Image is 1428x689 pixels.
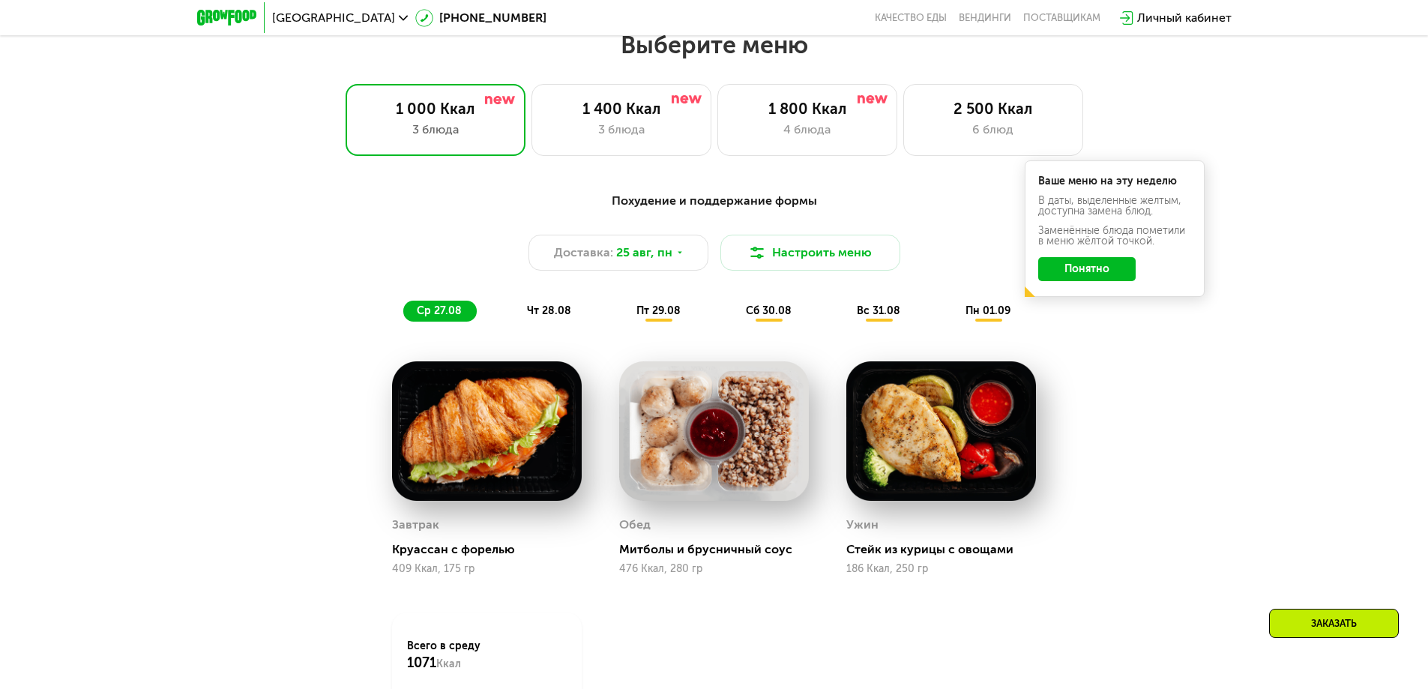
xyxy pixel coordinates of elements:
div: Митболы и брусничный соус [619,542,821,557]
span: 1071 [407,655,436,671]
div: Личный кабинет [1137,9,1232,27]
div: Ваше меню на эту неделю [1038,176,1191,187]
div: Всего в среду [407,639,567,672]
div: Обед [619,514,651,536]
div: 1 400 Ккал [547,100,696,118]
div: 6 блюд [919,121,1067,139]
span: чт 28.08 [527,304,571,317]
div: 4 блюда [733,121,882,139]
span: [GEOGRAPHIC_DATA] [272,12,395,24]
a: Вендинги [959,12,1011,24]
div: 1 800 Ккал [733,100,882,118]
button: Настроить меню [720,235,900,271]
div: Заказать [1269,609,1399,638]
div: Стейк из курицы с овощами [846,542,1048,557]
span: Доставка: [554,244,613,262]
div: Ужин [846,514,879,536]
div: 186 Ккал, 250 гр [846,563,1036,575]
button: Понятно [1038,257,1136,281]
div: 476 Ккал, 280 гр [619,563,809,575]
span: ср 27.08 [417,304,462,317]
div: В даты, выделенные желтым, доступна замена блюд. [1038,196,1191,217]
span: пт 29.08 [636,304,681,317]
a: [PHONE_NUMBER] [415,9,546,27]
h2: Выберите меню [48,30,1380,60]
span: Ккал [436,658,461,670]
div: 3 блюда [547,121,696,139]
div: поставщикам [1023,12,1100,24]
span: сб 30.08 [746,304,792,317]
a: Качество еды [875,12,947,24]
div: Заменённые блюда пометили в меню жёлтой точкой. [1038,226,1191,247]
div: Похудение и поддержание формы [271,192,1158,211]
div: Завтрак [392,514,439,536]
span: вс 31.08 [857,304,900,317]
span: пн 01.09 [965,304,1010,317]
div: 3 блюда [361,121,510,139]
span: 25 авг, пн [616,244,672,262]
div: Круассан с форелью [392,542,594,557]
div: 1 000 Ккал [361,100,510,118]
div: 2 500 Ккал [919,100,1067,118]
div: 409 Ккал, 175 гр [392,563,582,575]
